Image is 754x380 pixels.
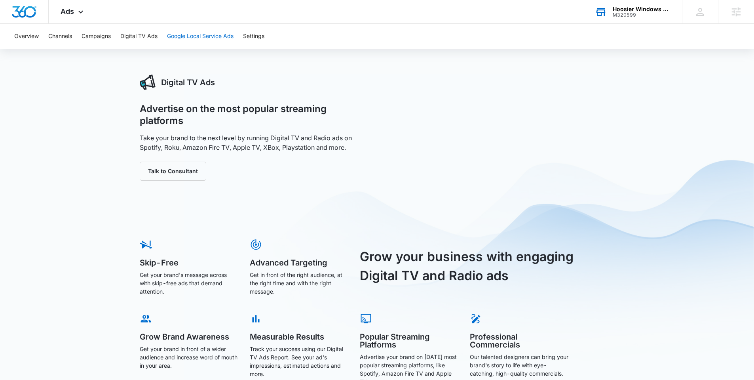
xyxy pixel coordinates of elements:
[250,333,349,341] h5: Measurable Results
[48,24,72,49] button: Channels
[250,259,349,267] h5: Advanced Targeting
[61,7,74,15] span: Ads
[613,12,670,18] div: account id
[140,259,239,267] h5: Skip-Free
[140,271,239,296] p: Get your brand's message across with skip-free ads that demand attention.
[21,21,87,27] div: Domain: [DOMAIN_NAME]
[140,345,239,370] p: Get your brand in front of a wider audience and increase word of mouth in your area.
[140,103,368,127] h1: Advertise on the most popular streaming platforms
[613,6,670,12] div: account name
[470,353,569,378] p: Our talented designers can bring your brand's story to life with eye-catching, high-quality comme...
[250,345,349,378] p: Track your success using our Digital TV Ads Report. See your ad's impressions, estimated actions ...
[360,247,582,285] h3: Grow your business with engaging Digital TV and Radio ads
[120,24,158,49] button: Digital TV Ads
[386,74,615,203] iframe: YouTube video player
[250,271,349,296] p: Get in front of the right audience, at the right time and with the right message.
[140,133,368,152] p: Take your brand to the next level by running Digital TV and Radio ads on Spotify, Roku, Amazon Fi...
[79,46,85,52] img: tab_keywords_by_traffic_grey.svg
[13,21,19,27] img: website_grey.svg
[360,333,459,349] h5: Popular Streaming Platforms
[161,76,215,88] h3: Digital TV Ads
[22,13,39,19] div: v 4.0.25
[470,333,569,349] h5: Professional Commercials
[14,24,39,49] button: Overview
[82,24,111,49] button: Campaigns
[87,47,133,52] div: Keywords by Traffic
[243,24,264,49] button: Settings
[13,13,19,19] img: logo_orange.svg
[30,47,71,52] div: Domain Overview
[140,162,206,181] button: Talk to Consultant
[21,46,28,52] img: tab_domain_overview_orange.svg
[140,333,239,341] h5: Grow Brand Awareness
[167,24,234,49] button: Google Local Service Ads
